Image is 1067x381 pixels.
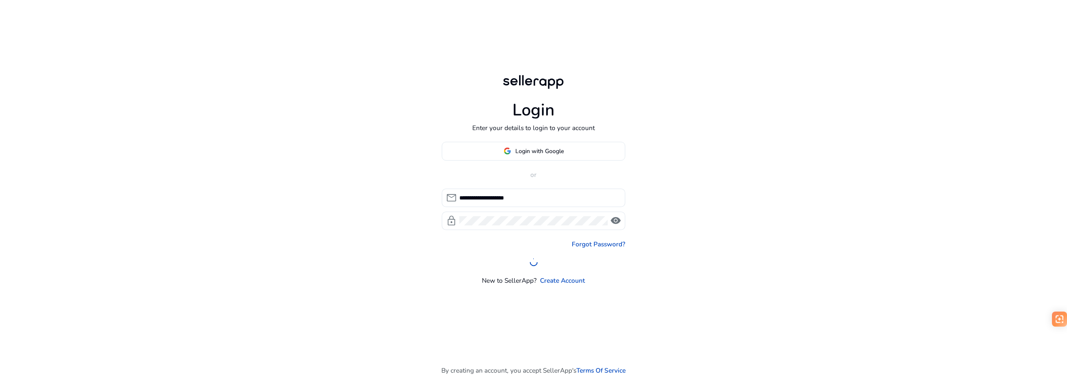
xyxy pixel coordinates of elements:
span: mail [446,192,457,203]
a: Create Account [540,276,585,285]
button: Login with Google [442,142,626,161]
img: google-logo.svg [504,147,511,155]
a: Terms Of Service [576,366,626,375]
p: Enter your details to login to your account [472,123,595,133]
a: Forgot Password? [572,239,625,249]
span: visibility [610,215,621,226]
p: or [442,170,626,179]
h1: Login [512,100,555,120]
p: New to SellerApp? [482,276,537,285]
span: Login with Google [515,147,564,156]
span: lock [446,215,457,226]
